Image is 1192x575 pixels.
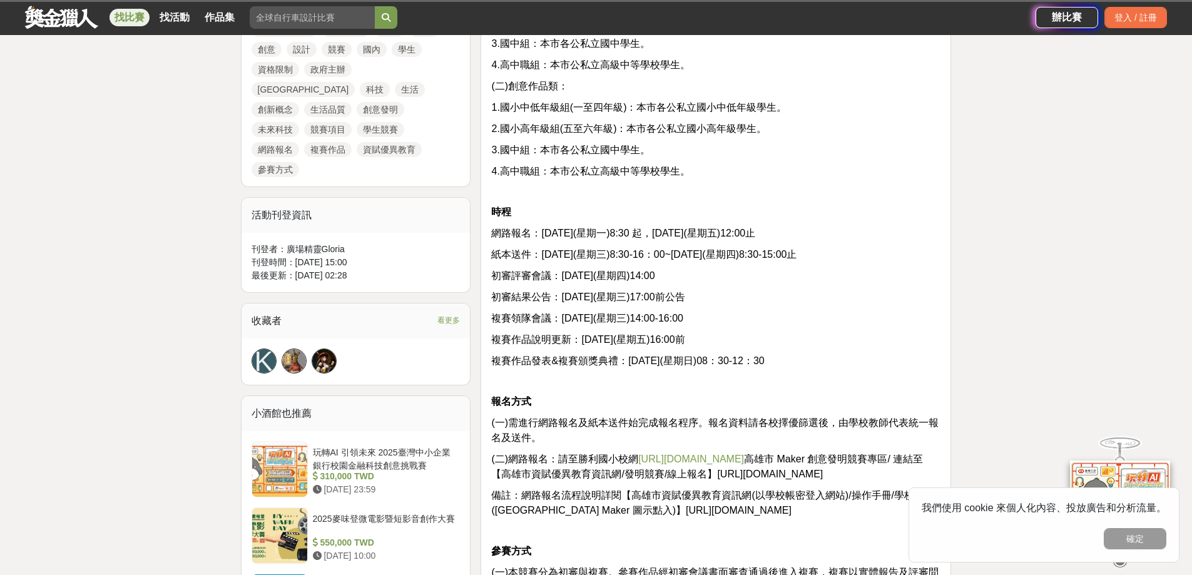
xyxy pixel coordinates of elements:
[252,122,299,137] a: 未來科技
[360,82,390,97] a: 科技
[313,446,456,470] div: 玩轉AI 引領未來 2025臺灣中小企業銀行校園金融科技創意挑戰賽
[304,122,352,137] a: 競賽項目
[1104,7,1167,28] div: 登入 / 註冊
[313,470,456,483] div: 310,000 TWD
[252,315,282,326] span: 收藏者
[491,334,685,345] span: 複賽作品說明更新：[DATE](星期五)16:00前
[1036,7,1098,28] a: 辦比賽
[252,507,461,564] a: 2025麥味登微電影暨短影音創作大賽 550,000 TWD [DATE] 10:00
[304,142,352,157] a: 複賽作品
[491,396,531,407] strong: 報名方式
[252,349,277,374] a: K
[252,142,299,157] a: 網路報名
[491,123,767,134] span: 2.國小高年級組(五至六年級)：本市各公私立國小高年級學生。
[491,81,568,91] span: (二)創意作品類：
[357,42,387,57] a: 國內
[491,102,787,113] span: 1.國小中低年級組(一至四年級)：本市各公私立國小中低年級學生。
[252,82,355,97] a: [GEOGRAPHIC_DATA]
[491,417,939,443] span: (一)需進行網路報名及紙本送件始完成報名程序。報名資料請各校擇優篩選後，由學校教師代表統一報名及送件。
[491,38,649,49] span: 3.國中組：本市各公私立國中學生。
[491,270,655,281] span: 初審評審會議：[DATE](星期四)14:00
[200,9,240,26] a: 作品集
[491,206,511,217] strong: 時程
[282,349,307,374] a: Avatar
[922,502,1166,513] span: 我們使用 cookie 來個人化內容、投放廣告和分析流量。
[491,249,797,260] span: 紙本送件：[DATE](星期三)8:30-16：00~[DATE](星期四)8:30-15:00止
[491,313,683,323] span: 複賽領隊會議：[DATE](星期三)14:00-16:00
[252,162,299,177] a: 參賽方式
[491,228,755,238] span: 網路報名：[DATE](星期一)8:30 起，[DATE](星期五)12:00止
[252,62,299,77] a: 資格限制
[250,6,375,29] input: 全球自行車設計比賽
[313,512,456,536] div: 2025麥味登微電影暨短影音創作大賽
[155,9,195,26] a: 找活動
[252,256,461,269] div: 刊登時間： [DATE] 15:00
[491,355,764,366] span: 複賽作品發表&複賽頒獎典禮：[DATE](星期日)08：30-12：30
[491,59,690,70] span: 4.高中職組：本市公私立高級中等學校學生。
[638,454,744,464] a: [URL][DOMAIN_NAME]
[491,292,685,302] span: 初審結果公告：[DATE](星期三)17:00前公告
[322,42,352,57] a: 競賽
[282,349,306,373] img: Avatar
[304,62,352,77] a: 政府主辦
[357,102,404,117] a: 創意發明
[304,102,352,117] a: 生活品質
[395,82,425,97] a: 生活
[252,243,461,256] div: 刊登者： 廣場精靈Gloria
[491,145,649,155] span: 3.國中組：本市各公私立國中學生。
[312,349,336,373] img: Avatar
[287,42,317,57] a: 設計
[252,441,461,497] a: 玩轉AI 引領未來 2025臺灣中小企業銀行校園金融科技創意挑戰賽 310,000 TWD [DATE] 23:59
[242,198,471,233] div: 活動刊登資訊
[252,42,282,57] a: 創意
[252,102,299,117] a: 創新概念
[1104,528,1166,549] button: 確定
[392,42,422,57] a: 學生
[110,9,150,26] a: 找比賽
[313,549,456,562] div: [DATE] 10:00
[357,122,404,137] a: 學生競賽
[313,483,456,496] div: [DATE] 23:59
[1070,461,1170,544] img: d2146d9a-e6f6-4337-9592-8cefde37ba6b.png
[491,490,914,516] span: 備註：網路報名流程說明詳閱【高雄市資賦優異教育資訊網(以學校帳密登入網站)/操作手冊/學校([GEOGRAPHIC_DATA] Maker 圖示點入)】[URL][DOMAIN_NAME]
[491,166,690,176] span: 4.高中職組：本市公私立高級中等學校學生。
[357,142,422,157] a: 資賦優異教育
[313,536,456,549] div: 550,000 TWD
[491,454,923,479] span: (二)網路報名：請至勝利國小校網 高雄市 Maker 創意發明競賽專區/ 連結至【高雄市資賦優異教育資訊網/發明競賽/線上報名】[URL][DOMAIN_NAME]
[437,313,460,327] span: 看更多
[312,349,337,374] a: Avatar
[491,546,531,556] strong: 參賽方式
[252,269,461,282] div: 最後更新： [DATE] 02:28
[242,396,471,431] div: 小酒館也推薦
